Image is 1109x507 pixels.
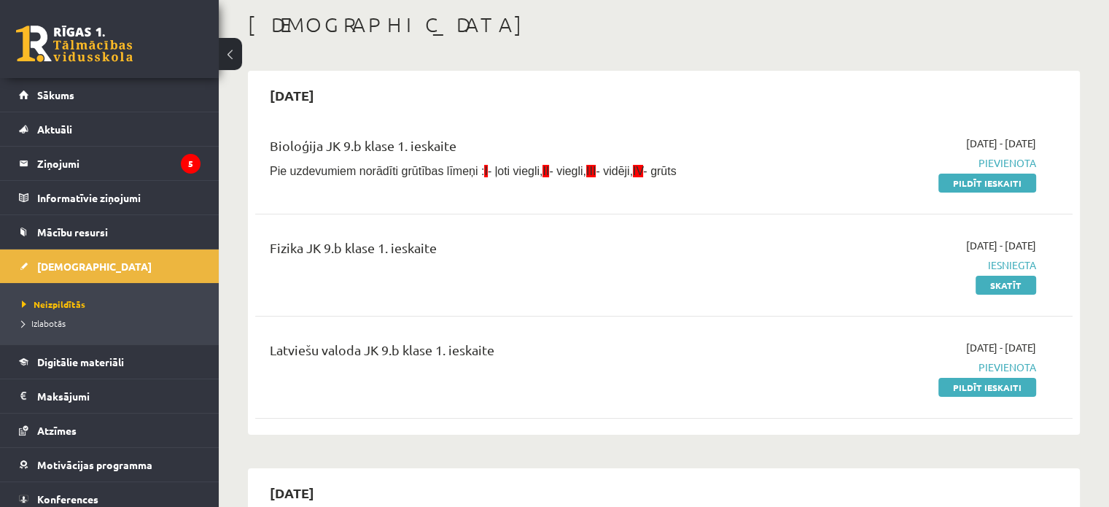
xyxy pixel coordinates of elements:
[181,154,201,174] i: 5
[37,147,201,180] legend: Ziņojumi
[270,165,677,177] span: Pie uzdevumiem norādīti grūtības līmeņi : - ļoti viegli, - viegli, - vidēji, - grūts
[37,225,108,239] span: Mācību resursi
[255,78,329,112] h2: [DATE]
[248,12,1080,37] h1: [DEMOGRAPHIC_DATA]
[37,260,152,273] span: [DEMOGRAPHIC_DATA]
[37,424,77,437] span: Atzīmes
[22,317,204,330] a: Izlabotās
[22,317,66,329] span: Izlabotās
[37,181,201,214] legend: Informatīvie ziņojumi
[270,340,774,367] div: Latviešu valoda JK 9.b klase 1. ieskaite
[966,136,1036,151] span: [DATE] - [DATE]
[19,345,201,379] a: Digitālie materiāli
[37,123,72,136] span: Aktuāli
[19,379,201,413] a: Maksājumi
[795,360,1036,375] span: Pievienota
[938,174,1036,193] a: Pildīt ieskaiti
[795,258,1036,273] span: Iesniegta
[19,414,201,447] a: Atzīmes
[37,355,124,368] span: Digitālie materiāli
[37,379,201,413] legend: Maksājumi
[19,78,201,112] a: Sākums
[19,249,201,283] a: [DEMOGRAPHIC_DATA]
[976,276,1036,295] a: Skatīt
[22,298,85,310] span: Neizpildītās
[22,298,204,311] a: Neizpildītās
[938,378,1036,397] a: Pildīt ieskaiti
[19,215,201,249] a: Mācību resursi
[795,155,1036,171] span: Pievienota
[19,448,201,481] a: Motivācijas programma
[633,165,643,177] span: IV
[19,181,201,214] a: Informatīvie ziņojumi
[37,458,152,471] span: Motivācijas programma
[270,238,774,265] div: Fizika JK 9.b klase 1. ieskaite
[586,165,596,177] span: III
[16,26,133,62] a: Rīgas 1. Tālmācības vidusskola
[19,112,201,146] a: Aktuāli
[484,165,487,177] span: I
[37,492,98,506] span: Konferences
[966,340,1036,355] span: [DATE] - [DATE]
[19,147,201,180] a: Ziņojumi5
[270,136,774,163] div: Bioloģija JK 9.b klase 1. ieskaite
[37,88,74,101] span: Sākums
[542,165,549,177] span: II
[966,238,1036,253] span: [DATE] - [DATE]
